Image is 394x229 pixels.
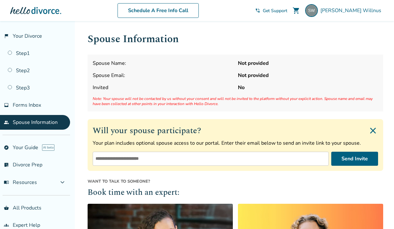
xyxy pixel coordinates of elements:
a: phone_in_talkGet Support [255,8,287,14]
span: people [4,120,9,125]
strong: Not provided [238,72,378,79]
h2: Will your spouse participate? [93,124,378,137]
span: Get Support [263,8,287,14]
iframe: Chat Widget [362,198,394,229]
img: Close invite form [368,126,378,136]
span: expand_more [59,179,66,186]
span: shopping_basket [4,205,9,210]
span: groups [4,223,9,228]
h1: Spouse Information [88,31,383,47]
p: Your plan includes optional spouse access to our portal. Enter their email below to send an invit... [93,140,378,147]
span: [PERSON_NAME] Willnus [320,7,384,14]
span: explore [4,145,9,150]
span: Note: Your spouse will not be contacted by us without your consent and will not be invited to the... [93,96,378,106]
span: Want to talk to someone? [88,179,383,184]
strong: Not provided [238,60,378,67]
span: inbox [4,103,9,108]
span: phone_in_talk [255,8,260,13]
span: Spouse Email: [93,72,233,79]
strong: No [238,84,378,91]
span: flag_2 [4,34,9,39]
img: shwrx1@gmail.com [305,4,318,17]
span: shopping_cart [292,7,300,14]
span: menu_book [4,180,9,185]
span: Resources [4,179,37,186]
button: Send Invite [331,152,378,166]
h2: Book time with an expert: [88,187,383,199]
span: list_alt_check [4,162,9,167]
span: Forms Inbox [13,102,41,109]
span: Invited [93,84,233,91]
span: AI beta [42,144,54,151]
a: Schedule A Free Info Call [118,3,199,18]
span: Spouse Name: [93,60,233,67]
